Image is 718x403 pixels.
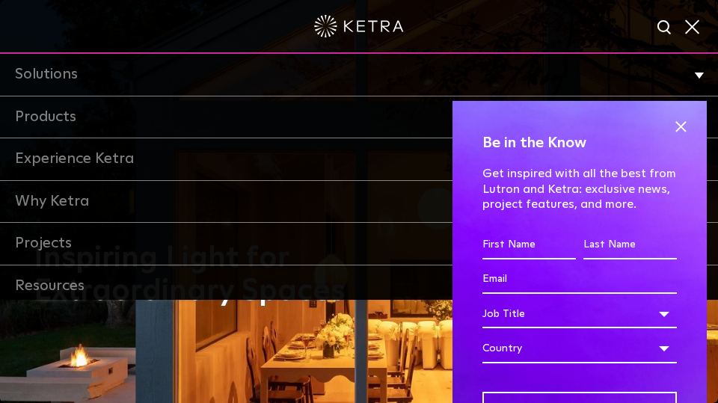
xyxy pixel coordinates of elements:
[482,231,576,259] input: First Name
[583,231,677,259] input: Last Name
[314,15,404,37] img: ketra-logo-2019-white
[482,265,677,294] input: Email
[482,334,677,363] div: Country
[482,300,677,328] div: Job Title
[656,19,675,37] img: search icon
[482,166,677,212] p: Get inspired with all the best from Lutron and Ketra: exclusive news, project features, and more.
[482,131,677,155] h4: Be in the Know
